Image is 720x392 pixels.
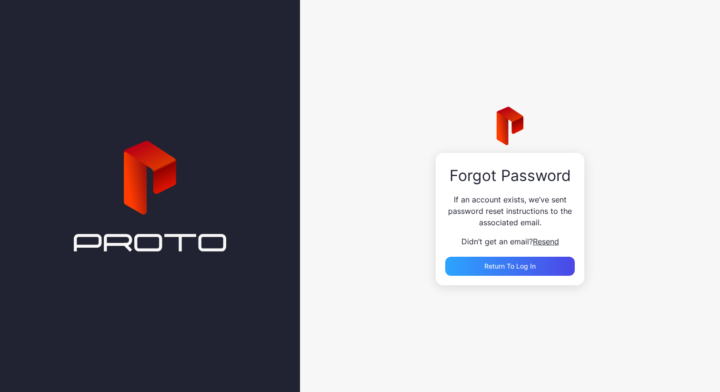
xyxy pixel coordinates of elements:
p: Didn’t get an email? [445,236,575,247]
span: Return to Log In [484,262,536,270]
p: If an account exists, we’ve sent password reset instructions to the associated email. [445,194,575,228]
div: Forgot Password [445,167,575,184]
button: Return to Log In [445,257,575,276]
span: Resend [533,237,559,246]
